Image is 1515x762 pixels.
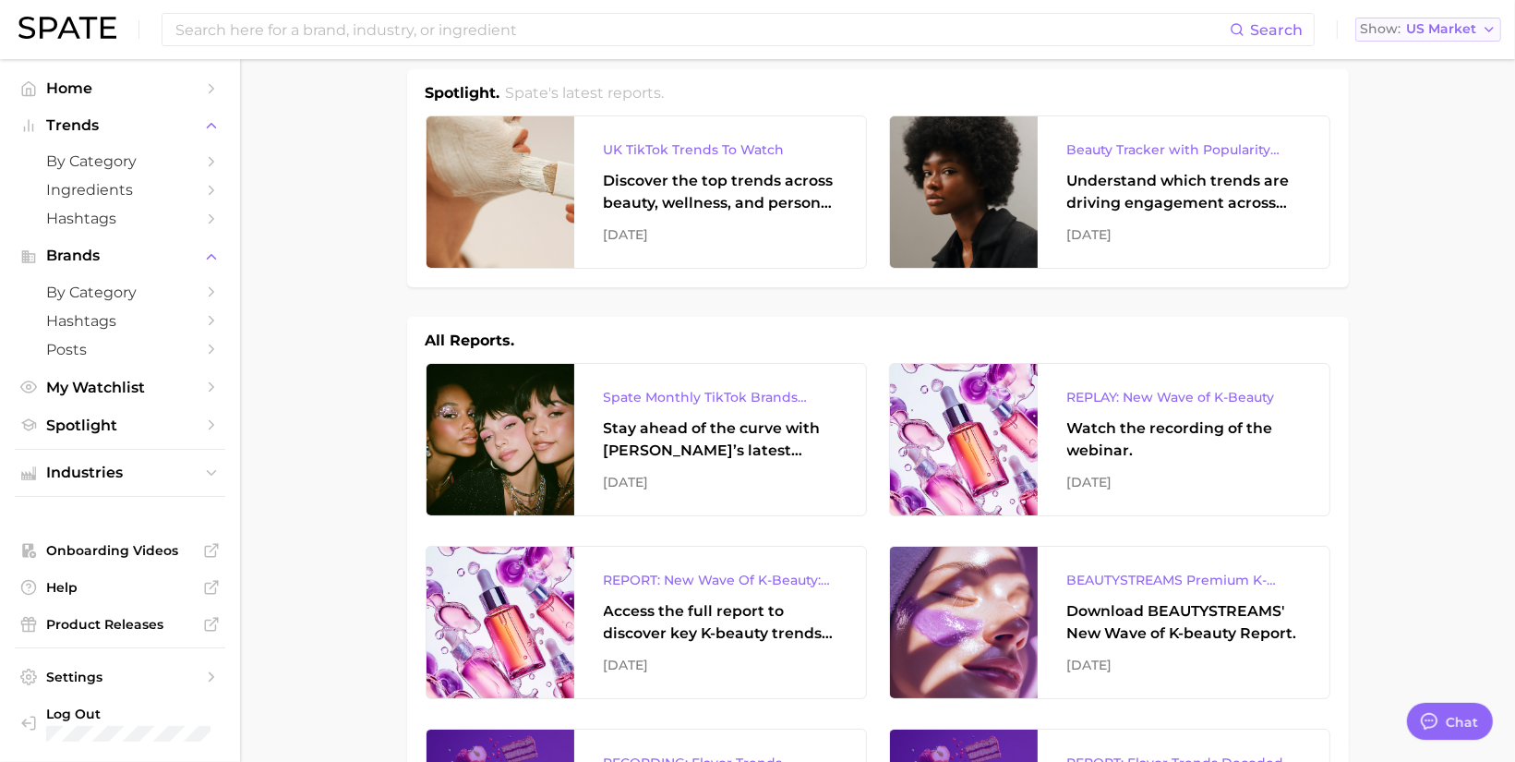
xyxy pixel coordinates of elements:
[15,147,225,175] a: by Category
[15,175,225,204] a: Ingredients
[1067,471,1300,493] div: [DATE]
[46,181,194,199] span: Ingredients
[46,117,194,134] span: Trends
[604,654,836,676] div: [DATE]
[46,542,194,559] span: Onboarding Videos
[46,284,194,301] span: by Category
[1067,654,1300,676] div: [DATE]
[15,663,225,691] a: Settings
[174,14,1230,45] input: Search here for a brand, industry, or ingredient
[46,79,194,97] span: Home
[604,139,836,161] div: UK TikTok Trends To Watch
[604,417,836,462] div: Stay ahead of the curve with [PERSON_NAME]’s latest monthly tracker, spotlighting the fastest-gro...
[46,379,194,396] span: My Watchlist
[46,341,194,358] span: Posts
[46,210,194,227] span: Hashtags
[15,373,225,402] a: My Watchlist
[426,82,500,104] h1: Spotlight.
[426,330,515,352] h1: All Reports.
[1355,18,1501,42] button: ShowUS Market
[15,611,225,638] a: Product Releases
[604,224,836,246] div: [DATE]
[15,204,225,233] a: Hashtags
[889,115,1330,269] a: Beauty Tracker with Popularity IndexUnderstand which trends are driving engagement across platfor...
[426,546,867,699] a: REPORT: New Wave Of K-Beauty: [GEOGRAPHIC_DATA]’s Trending Innovations In Skincare & Color Cosmet...
[1360,24,1401,34] span: Show
[15,112,225,139] button: Trends
[46,669,194,685] span: Settings
[46,312,194,330] span: Hashtags
[15,278,225,307] a: by Category
[15,242,225,270] button: Brands
[604,600,836,645] div: Access the full report to discover key K-beauty trends influencing [DATE] beauty market
[15,307,225,335] a: Hashtags
[1067,417,1300,462] div: Watch the recording of the webinar.
[1067,139,1300,161] div: Beauty Tracker with Popularity Index
[889,363,1330,516] a: REPLAY: New Wave of K-BeautyWatch the recording of the webinar.[DATE]
[46,417,194,434] span: Spotlight
[604,386,836,408] div: Spate Monthly TikTok Brands Tracker
[15,335,225,364] a: Posts
[1067,170,1300,214] div: Understand which trends are driving engagement across platforms in the skin, hair, makeup, and fr...
[15,74,225,103] a: Home
[1067,386,1300,408] div: REPLAY: New Wave of K-Beauty
[604,471,836,493] div: [DATE]
[46,579,194,596] span: Help
[426,115,867,269] a: UK TikTok Trends To WatchDiscover the top trends across beauty, wellness, and personal care on Ti...
[46,616,194,633] span: Product Releases
[1250,21,1303,39] span: Search
[18,17,116,39] img: SPATE
[15,537,225,564] a: Onboarding Videos
[46,248,194,264] span: Brands
[604,569,836,591] div: REPORT: New Wave Of K-Beauty: [GEOGRAPHIC_DATA]’s Trending Innovations In Skincare & Color Cosmetics
[1067,600,1300,645] div: Download BEAUTYSTREAMS' New Wave of K-beauty Report.
[46,465,194,481] span: Industries
[604,170,836,214] div: Discover the top trends across beauty, wellness, and personal care on TikTok [GEOGRAPHIC_DATA].
[1067,569,1300,591] div: BEAUTYSTREAMS Premium K-beauty Trends Report
[15,459,225,487] button: Industries
[46,152,194,170] span: by Category
[46,706,210,722] span: Log Out
[15,411,225,440] a: Spotlight
[505,82,664,104] h2: Spate's latest reports.
[1067,224,1300,246] div: [DATE]
[889,546,1330,699] a: BEAUTYSTREAMS Premium K-beauty Trends ReportDownload BEAUTYSTREAMS' New Wave of K-beauty Report.[...
[15,574,225,601] a: Help
[1406,24,1476,34] span: US Market
[15,700,225,748] a: Log out. Currently logged in with e-mail danielle@spate.nyc.
[426,363,867,516] a: Spate Monthly TikTok Brands TrackerStay ahead of the curve with [PERSON_NAME]’s latest monthly tr...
